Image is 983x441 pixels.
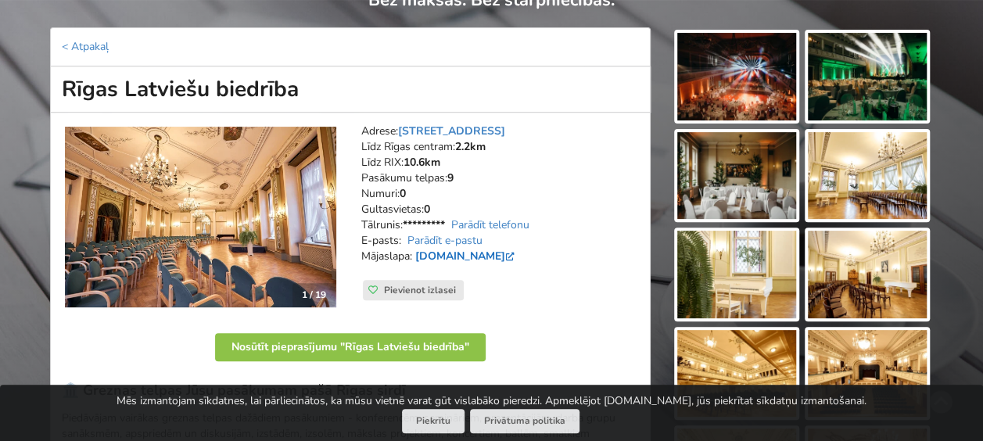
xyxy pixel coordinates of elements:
button: Nosūtīt pieprasījumu "Rīgas Latviešu biedrība" [215,333,486,361]
h3: 🏛️ Greznas telpas Jūsu pasākumam pašā Rīgas sirdī [62,382,639,400]
img: Rīgas Latviešu biedrība | Rīga | Pasākumu vieta - galerijas bilde [808,231,927,318]
strong: 0 [400,186,406,201]
h1: Rīgas Latviešu biedrība [50,66,651,113]
img: Rīgas Latviešu biedrība | Rīga | Pasākumu vieta - galerijas bilde [808,330,927,418]
a: Parādīt telefonu [451,217,529,232]
a: [DOMAIN_NAME] [415,249,518,264]
button: Piekrītu [402,409,465,433]
img: Rīgas Latviešu biedrība | Rīga | Pasākumu vieta - galerijas bilde [808,33,927,120]
img: Vēsturiska vieta | Rīga | Rīgas Latviešu biedrība [65,127,336,308]
img: Rīgas Latviešu biedrība | Rīga | Pasākumu vieta - galerijas bilde [808,132,927,220]
a: Parādīt e-pastu [407,233,483,248]
a: Privātuma politika [470,409,579,433]
a: [STREET_ADDRESS] [398,124,505,138]
strong: 2.2km [455,139,486,154]
a: < Atpakaļ [62,39,109,54]
div: 1 / 19 [292,283,335,307]
img: Rīgas Latviešu biedrība | Rīga | Pasākumu vieta - galerijas bilde [677,330,796,418]
strong: 9 [447,170,454,185]
img: Rīgas Latviešu biedrība | Rīga | Pasākumu vieta - galerijas bilde [677,33,796,120]
img: Rīgas Latviešu biedrība | Rīga | Pasākumu vieta - galerijas bilde [677,231,796,318]
span: Pievienot izlasei [384,284,456,296]
strong: 10.6km [404,155,440,170]
address: Adrese: Līdz Rīgas centram: Līdz RIX: Pasākumu telpas: Numuri: Gultasvietas: Tālrunis: E-pasts: M... [361,124,639,280]
strong: 0 [424,202,430,217]
a: Vēsturiska vieta | Rīga | Rīgas Latviešu biedrība 1 / 19 [65,127,336,308]
img: Rīgas Latviešu biedrība | Rīga | Pasākumu vieta - galerijas bilde [677,132,796,220]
